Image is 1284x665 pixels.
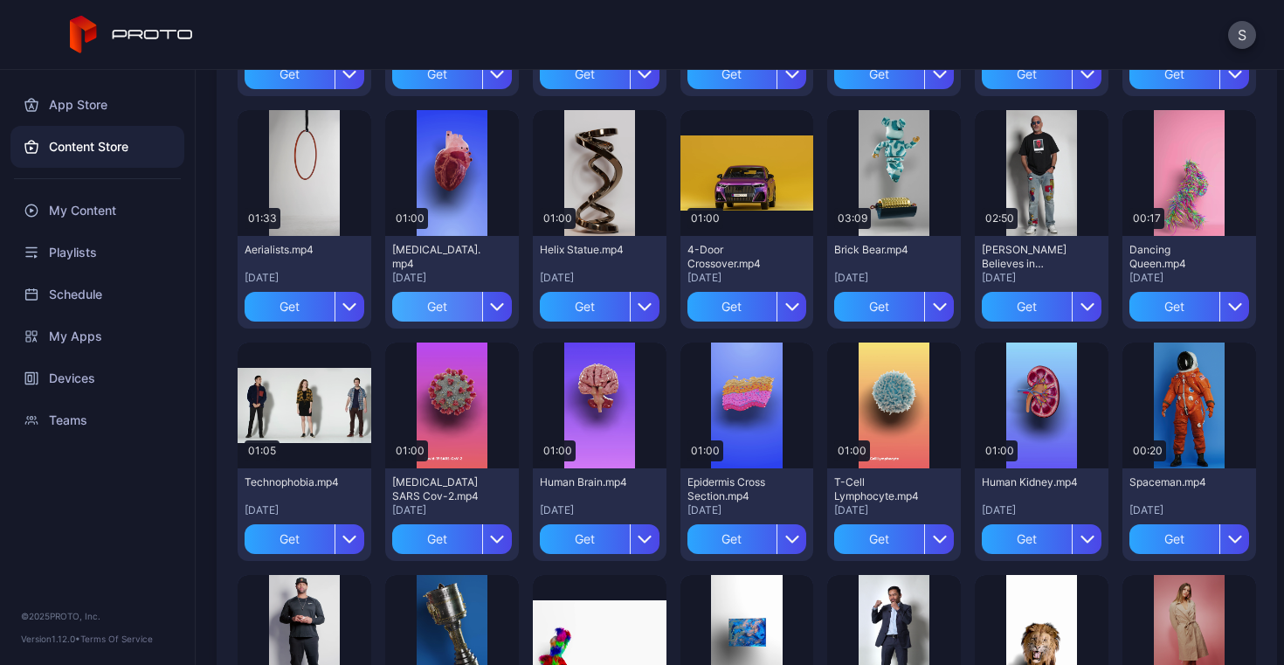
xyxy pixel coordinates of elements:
[21,634,80,644] span: Version 1.12.0 •
[834,475,930,503] div: T-Cell Lymphocyte.mp4
[1129,243,1225,271] div: Dancing Queen.mp4
[982,271,1101,285] div: [DATE]
[540,524,659,554] button: Get
[982,292,1101,322] button: Get
[687,59,807,89] button: Get
[1228,21,1256,49] button: S
[834,524,924,554] div: Get
[687,59,777,89] div: Get
[687,524,807,554] button: Get
[540,292,630,322] div: Get
[1129,503,1249,517] div: [DATE]
[687,524,777,554] div: Get
[540,271,659,285] div: [DATE]
[834,271,954,285] div: [DATE]
[540,59,630,89] div: Get
[834,503,954,517] div: [DATE]
[687,292,807,322] button: Get
[10,190,184,232] a: My Content
[687,271,807,285] div: [DATE]
[392,243,488,271] div: Human Heart.mp4
[982,524,1101,554] button: Get
[245,475,341,489] div: Technophobia.mp4
[245,59,364,89] button: Get
[10,274,184,315] a: Schedule
[834,59,924,89] div: Get
[392,271,512,285] div: [DATE]
[10,399,184,441] a: Teams
[540,503,659,517] div: [DATE]
[982,503,1101,517] div: [DATE]
[245,243,341,257] div: Aerialists.mp4
[245,271,364,285] div: [DATE]
[80,634,153,644] a: Terms Of Service
[687,292,777,322] div: Get
[392,292,512,322] button: Get
[1129,271,1249,285] div: [DATE]
[982,475,1078,489] div: Human Kidney.mp4
[10,126,184,168] a: Content Store
[392,524,482,554] div: Get
[245,524,364,554] button: Get
[392,292,482,322] div: Get
[1129,524,1219,554] div: Get
[10,232,184,274] a: Playlists
[392,503,512,517] div: [DATE]
[392,59,482,89] div: Get
[540,292,659,322] button: Get
[1129,59,1219,89] div: Get
[1129,292,1249,322] button: Get
[540,475,636,489] div: Human Brain.mp4
[245,503,364,517] div: [DATE]
[10,315,184,357] a: My Apps
[687,475,784,503] div: Epidermis Cross Section.mp4
[392,475,488,503] div: Covid-19 SARS Cov-2.mp4
[245,292,364,322] button: Get
[245,59,335,89] div: Get
[982,59,1101,89] button: Get
[10,84,184,126] a: App Store
[10,357,184,399] a: Devices
[540,59,659,89] button: Get
[982,292,1072,322] div: Get
[834,59,954,89] button: Get
[245,292,335,322] div: Get
[834,292,924,322] div: Get
[1129,524,1249,554] button: Get
[982,243,1078,271] div: Howie Mandel Believes in Proto.mp4
[834,524,954,554] button: Get
[687,243,784,271] div: 4-Door Crossover.mp4
[21,609,174,623] div: © 2025 PROTO, Inc.
[392,524,512,554] button: Get
[392,59,512,89] button: Get
[540,243,636,257] div: Helix Statue.mp4
[245,524,335,554] div: Get
[1129,475,1225,489] div: Spaceman.mp4
[1129,292,1219,322] div: Get
[982,59,1072,89] div: Get
[687,503,807,517] div: [DATE]
[982,524,1072,554] div: Get
[834,292,954,322] button: Get
[540,524,630,554] div: Get
[834,243,930,257] div: Brick Bear.mp4
[1129,59,1249,89] button: Get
